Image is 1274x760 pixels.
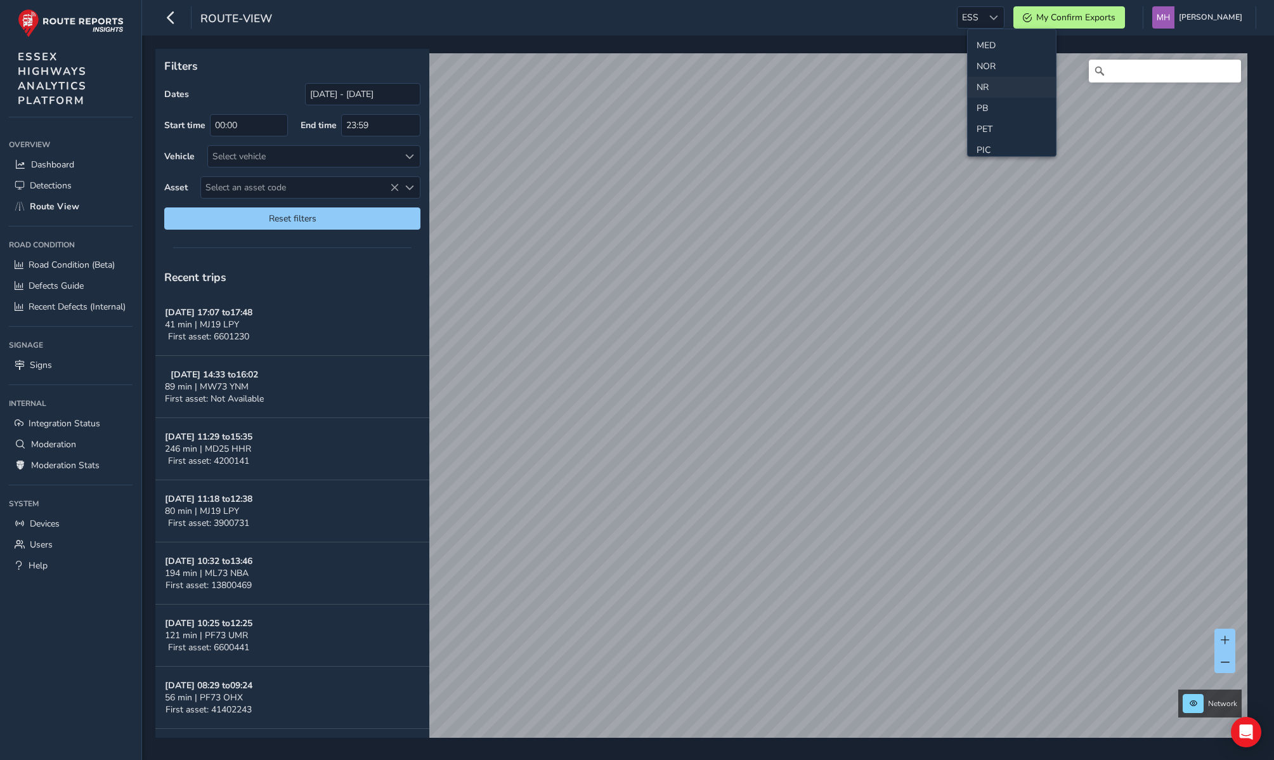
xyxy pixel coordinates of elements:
button: [DATE] 11:29 to15:35246 min | MD25 HHRFirst asset: 4200141 [155,418,429,480]
span: First asset: 4200141 [168,455,249,467]
div: Select vehicle [208,146,399,167]
strong: [DATE] 10:32 to 13:46 [165,555,252,567]
span: Integration Status [29,417,100,429]
span: 56 min | PF73 OHX [165,691,243,704]
strong: [DATE] 10:25 to 12:25 [165,617,252,629]
p: Filters [164,58,420,74]
span: Moderation Stats [31,459,100,471]
a: Signs [9,355,133,376]
strong: [DATE] 08:29 to 09:24 [165,679,252,691]
a: Devices [9,513,133,534]
span: Signs [30,359,52,371]
span: Road Condition (Beta) [29,259,115,271]
span: ESSEX HIGHWAYS ANALYTICS PLATFORM [18,49,87,108]
label: End time [301,119,337,131]
span: Select an asset code [201,177,399,198]
span: First asset: 6600441 [168,641,249,653]
span: Dashboard [31,159,74,171]
a: Dashboard [9,154,133,175]
span: 41 min | MJ19 LPY [165,318,239,331]
strong: [DATE] 14:33 to 16:02 [171,369,258,381]
span: First asset: 41402243 [166,704,252,716]
div: Overview [9,135,133,154]
span: Reset filters [174,213,411,225]
label: Dates [164,88,189,100]
a: Moderation Stats [9,455,133,476]
a: Help [9,555,133,576]
label: Asset [164,181,188,193]
span: Devices [30,518,60,530]
button: [DATE] 14:33 to16:0289 min | MW73 YNMFirst asset: Not Available [155,356,429,418]
span: Help [29,560,48,572]
button: [PERSON_NAME] [1152,6,1247,29]
span: 80 min | MJ19 LPY [165,505,239,517]
a: Integration Status [9,413,133,434]
span: Defects Guide [29,280,84,292]
span: Users [30,539,53,551]
canvas: Map [160,53,1247,752]
li: PB [968,98,1056,119]
label: Start time [164,119,205,131]
button: Reset filters [164,207,420,230]
span: Network [1208,698,1237,709]
span: 121 min | PF73 UMR [165,629,248,641]
div: Road Condition [9,235,133,254]
span: Recent trips [164,270,226,285]
div: System [9,494,133,513]
a: Defects Guide [9,275,133,296]
li: MED [968,35,1056,56]
input: Hae [1089,60,1241,82]
button: [DATE] 11:18 to12:3880 min | MJ19 LPYFirst asset: 3900731 [155,480,429,542]
a: Route View [9,196,133,217]
a: Recent Defects (Internal) [9,296,133,317]
div: Signage [9,336,133,355]
strong: [DATE] 11:29 to 15:35 [165,431,252,443]
li: NOR [968,56,1056,77]
strong: [DATE] 11:18 to 12:38 [165,493,252,505]
span: 89 min | MW73 YNM [165,381,249,393]
button: [DATE] 10:25 to12:25121 min | PF73 UMRFirst asset: 6600441 [155,605,429,667]
a: Users [9,534,133,555]
span: Route View [30,200,79,213]
div: Open Intercom Messenger [1231,717,1261,747]
a: Road Condition (Beta) [9,254,133,275]
span: First asset: 6601230 [168,331,249,343]
div: Internal [9,394,133,413]
span: First asset: Not Available [165,393,264,405]
span: Moderation [31,438,76,450]
span: [PERSON_NAME] [1179,6,1242,29]
img: rr logo [18,9,124,37]
a: Moderation [9,434,133,455]
span: First asset: 13800469 [166,579,252,591]
span: 246 min | MD25 HHR [165,443,251,455]
a: Detections [9,175,133,196]
span: route-view [200,11,272,29]
li: PIC [968,140,1056,161]
div: Select an asset code [399,177,420,198]
button: [DATE] 08:29 to09:2456 min | PF73 OHXFirst asset: 41402243 [155,667,429,729]
span: ESS [958,7,983,28]
span: Detections [30,180,72,192]
button: [DATE] 17:07 to17:4841 min | MJ19 LPYFirst asset: 6601230 [155,294,429,356]
span: 194 min | ML73 NBA [165,567,249,579]
li: PET [968,119,1056,140]
img: diamond-layout [1152,6,1174,29]
span: Recent Defects (Internal) [29,301,126,313]
span: First asset: 3900731 [168,517,249,529]
strong: [DATE] 17:07 to 17:48 [165,306,252,318]
label: Vehicle [164,150,195,162]
button: My Confirm Exports [1013,6,1125,29]
span: My Confirm Exports [1036,11,1115,23]
button: [DATE] 10:32 to13:46194 min | ML73 NBAFirst asset: 13800469 [155,542,429,605]
li: NR [968,77,1056,98]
